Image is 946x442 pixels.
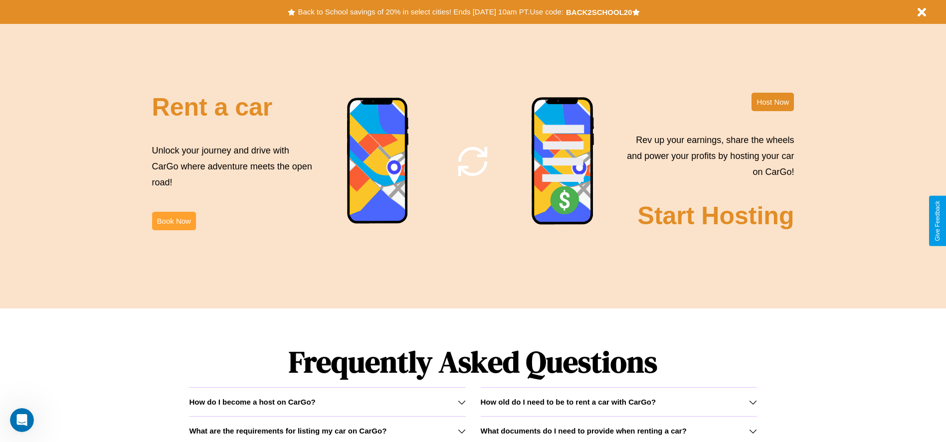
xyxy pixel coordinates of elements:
[10,408,34,432] iframe: Intercom live chat
[481,398,656,406] h3: How old do I need to be to rent a car with CarGo?
[638,201,794,230] h2: Start Hosting
[934,201,941,241] div: Give Feedback
[566,8,632,16] b: BACK2SCHOOL20
[347,97,409,225] img: phone
[752,93,794,111] button: Host Now
[189,398,315,406] h3: How do I become a host on CarGo?
[189,336,757,387] h1: Frequently Asked Questions
[152,93,273,122] h2: Rent a car
[152,212,196,230] button: Book Now
[295,5,566,19] button: Back to School savings of 20% in select cities! Ends [DATE] 10am PT.Use code:
[481,427,687,435] h3: What documents do I need to provide when renting a car?
[152,143,316,191] p: Unlock your journey and drive with CarGo where adventure meets the open road!
[189,427,386,435] h3: What are the requirements for listing my car on CarGo?
[531,97,595,226] img: phone
[621,132,794,180] p: Rev up your earnings, share the wheels and power your profits by hosting your car on CarGo!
